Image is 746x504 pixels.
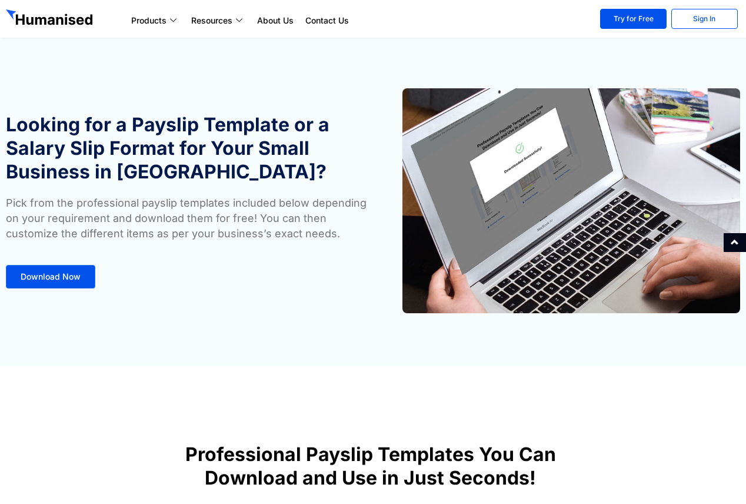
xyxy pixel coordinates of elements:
[21,273,81,281] span: Download Now
[6,9,95,28] img: GetHumanised Logo
[299,14,355,28] a: Contact Us
[600,9,667,29] a: Try for Free
[125,14,185,28] a: Products
[185,14,251,28] a: Resources
[6,265,95,289] a: Download Now
[251,14,299,28] a: About Us
[671,9,738,29] a: Sign In
[164,443,577,490] h1: Professional Payslip Templates You Can Download and Use in Just Seconds!
[6,195,367,241] p: Pick from the professional payslip templates included below depending on your requirement and dow...
[6,113,367,184] h1: Looking for a Payslip Template or a Salary Slip Format for Your Small Business in [GEOGRAPHIC_DATA]?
